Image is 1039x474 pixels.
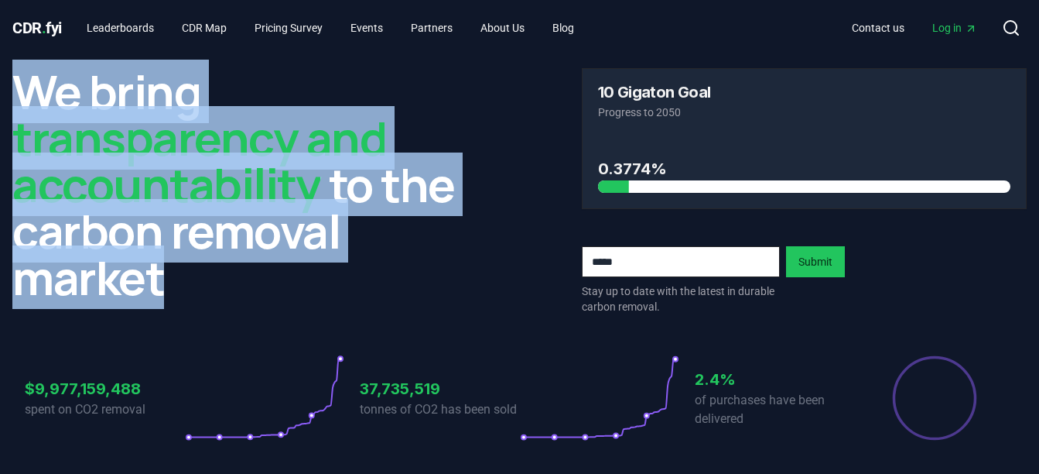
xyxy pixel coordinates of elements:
a: Log in [920,14,989,42]
span: Log in [932,20,977,36]
p: Stay up to date with the latest in durable carbon removal. [582,283,780,314]
a: Pricing Survey [242,14,335,42]
span: CDR fyi [12,19,62,37]
span: transparency and accountability [12,106,386,216]
button: Submit [786,246,845,277]
a: Events [338,14,395,42]
p: of purchases have been delivered [695,391,855,428]
nav: Main [74,14,586,42]
p: spent on CO2 removal [25,400,185,419]
a: Leaderboards [74,14,166,42]
h3: $9,977,159,488 [25,377,185,400]
a: Blog [540,14,586,42]
span: . [42,19,46,37]
a: About Us [468,14,537,42]
h2: We bring to the carbon removal market [12,68,458,301]
a: CDR Map [169,14,239,42]
a: CDR.fyi [12,17,62,39]
h3: 2.4% [695,368,855,391]
a: Partners [398,14,465,42]
h3: 37,735,519 [360,377,520,400]
h3: 0.3774% [598,157,1011,180]
nav: Main [839,14,989,42]
a: Contact us [839,14,917,42]
p: Progress to 2050 [598,105,1011,120]
h3: 10 Gigaton Goal [598,84,711,100]
p: tonnes of CO2 has been sold [360,400,520,419]
div: Percentage of sales delivered [891,355,978,441]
